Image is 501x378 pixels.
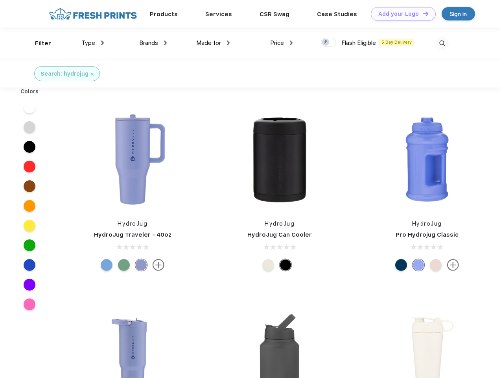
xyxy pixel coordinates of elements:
span: Price [270,39,284,46]
a: Pro Hydrojug Classic [396,231,459,238]
img: dropdown.png [101,41,104,45]
a: Sign in [442,7,475,20]
img: more.svg [153,259,164,271]
img: fo%20logo%202.webp [47,7,139,21]
div: Black [280,259,291,271]
div: Cream [262,259,274,271]
img: desktop_search.svg [436,37,449,50]
div: Pink Sand [430,259,442,271]
img: more.svg [447,259,459,271]
span: Flash Eligible [341,39,376,46]
span: 5 Day Delivery [379,39,414,46]
img: func=resize&h=266 [227,107,332,212]
div: Add your Logo [378,11,419,17]
img: dropdown.png [164,41,167,45]
span: Made for [196,39,221,46]
div: Search: hydrojug [41,70,88,78]
div: Colors [15,87,45,96]
a: HydroJug [265,220,295,227]
a: HydroJug Can Cooler [247,231,312,238]
div: Navy [395,259,407,271]
img: func=resize&h=266 [80,107,185,212]
span: Brands [139,39,158,46]
div: Sage [118,259,130,271]
img: dropdown.png [227,41,230,45]
a: HydroJug [118,220,147,227]
div: Peri [135,259,147,271]
img: DT [423,11,428,16]
img: func=resize&h=266 [375,107,479,212]
img: filter_cancel.svg [91,73,94,76]
span: Type [81,39,95,46]
div: Sign in [450,9,467,19]
img: dropdown.png [290,41,293,45]
a: Products [150,11,178,18]
div: Filter [35,39,51,48]
a: HydroJug Traveler - 40oz [94,231,171,238]
div: Riptide [101,259,112,271]
div: Hyper Blue [413,259,424,271]
a: HydroJug [412,220,442,227]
